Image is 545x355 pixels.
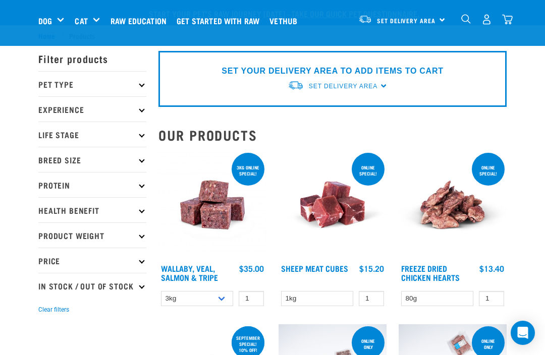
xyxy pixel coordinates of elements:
[232,160,264,181] div: 3kg online special!
[461,14,471,24] img: home-icon-1@2x.png
[239,264,264,273] div: $35.00
[174,1,267,41] a: Get started with Raw
[158,151,266,259] img: Wallaby Veal Salmon Tripe 1642
[511,321,535,345] div: Open Intercom Messenger
[359,264,384,273] div: $15.20
[377,19,435,22] span: Set Delivery Area
[38,96,146,122] p: Experience
[38,273,146,298] p: In Stock / Out Of Stock
[288,80,304,91] img: van-moving.png
[75,15,87,27] a: Cat
[352,160,385,181] div: ONLINE SPECIAL!
[38,248,146,273] p: Price
[38,122,146,147] p: Life Stage
[472,160,505,181] div: ONLINE SPECIAL!
[38,172,146,197] p: Protein
[38,305,69,314] button: Clear filters
[38,222,146,248] p: Product Weight
[358,15,372,24] img: van-moving.png
[38,197,146,222] p: Health Benefit
[479,264,504,273] div: $13.40
[239,291,264,307] input: 1
[479,291,504,307] input: 1
[309,83,377,90] span: Set Delivery Area
[279,151,387,259] img: Sheep Meat
[38,147,146,172] p: Breed Size
[359,291,384,307] input: 1
[38,71,146,96] p: Pet Type
[161,266,218,279] a: Wallaby, Veal, Salmon & Tripe
[401,266,460,279] a: Freeze Dried Chicken Hearts
[472,333,505,354] div: Online Only
[108,1,174,41] a: Raw Education
[502,14,513,25] img: home-icon@2x.png
[267,1,305,41] a: Vethub
[158,127,507,143] h2: Our Products
[481,14,492,25] img: user.png
[399,151,507,259] img: FD Chicken Hearts
[222,65,443,77] p: SET YOUR DELIVERY AREA TO ADD ITEMS TO CART
[352,333,385,354] div: ONLINE ONLY
[281,266,348,270] a: Sheep Meat Cubes
[38,15,52,27] a: Dog
[38,46,146,71] p: Filter products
